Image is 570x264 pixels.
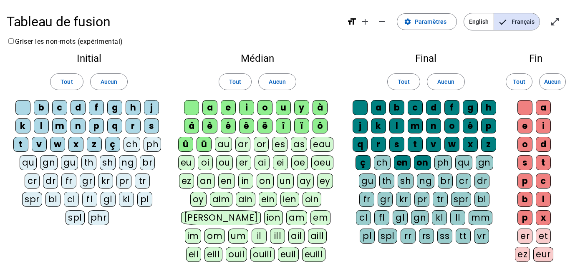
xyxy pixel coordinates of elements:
[474,229,489,244] div: vr
[455,155,472,170] div: qu
[506,73,532,90] button: Tout
[101,192,116,207] div: gl
[438,173,453,189] div: br
[536,137,551,152] div: d
[353,137,368,152] div: q
[401,229,416,244] div: rr
[88,210,109,225] div: phr
[456,173,471,189] div: cr
[277,173,294,189] div: un
[126,118,141,133] div: r
[105,137,120,152] div: ç
[236,192,255,207] div: ain
[379,173,394,189] div: th
[50,73,83,90] button: Tout
[317,173,333,189] div: ey
[286,210,307,225] div: am
[226,247,247,262] div: ouil
[20,155,37,170] div: qu
[451,192,471,207] div: spr
[539,73,566,90] button: Aucun
[536,118,551,133] div: i
[517,173,532,189] div: p
[303,192,322,207] div: oin
[107,118,122,133] div: q
[181,210,261,225] div: [PERSON_NAME]
[291,137,307,152] div: as
[98,173,113,189] div: kr
[13,137,28,152] div: t
[124,137,140,152] div: ch
[219,73,252,90] button: Tout
[178,53,337,63] h2: Médian
[270,229,285,244] div: ill
[68,137,83,152] div: x
[273,155,288,170] div: ei
[15,118,30,133] div: k
[100,155,116,170] div: sh
[517,192,532,207] div: b
[204,229,225,244] div: om
[218,173,235,189] div: en
[294,100,309,115] div: y
[288,229,305,244] div: ail
[427,73,464,90] button: Aucun
[229,77,241,87] span: Tout
[464,13,540,30] mat-button-toggle-group: Language selection
[255,155,270,170] div: ai
[359,173,376,189] div: gu
[32,137,47,152] div: v
[278,247,299,262] div: euil
[185,229,201,244] div: im
[257,100,272,115] div: o
[536,173,551,189] div: c
[276,100,291,115] div: u
[239,100,254,115] div: i
[433,192,448,207] div: tr
[71,118,86,133] div: n
[374,210,389,225] div: fl
[371,118,386,133] div: k
[119,155,136,170] div: ng
[437,77,454,87] span: Aucun
[82,192,97,207] div: fl
[393,210,408,225] div: gl
[463,100,478,115] div: g
[107,100,122,115] div: g
[184,118,199,133] div: â
[377,17,387,27] mat-icon: remove
[536,192,551,207] div: l
[236,155,251,170] div: er
[258,73,296,90] button: Aucun
[197,173,215,189] div: an
[52,118,67,133] div: m
[357,13,373,30] button: Augmenter la taille de la police
[464,13,494,30] span: English
[359,192,374,207] div: fr
[215,137,232,152] div: au
[228,229,248,244] div: um
[481,100,496,115] div: h
[360,229,375,244] div: pl
[40,155,58,170] div: gn
[221,100,236,115] div: e
[517,229,532,244] div: er
[61,173,76,189] div: fr
[34,118,49,133] div: l
[202,100,217,115] div: a
[426,100,441,115] div: d
[71,100,86,115] div: d
[481,137,496,152] div: z
[414,155,431,170] div: on
[126,100,141,115] div: h
[13,53,164,63] h2: Initial
[351,53,502,63] h2: Final
[389,118,404,133] div: l
[179,173,194,189] div: ez
[536,100,551,115] div: a
[533,247,553,262] div: eur
[536,155,551,170] div: t
[257,173,274,189] div: on
[396,192,411,207] div: kr
[89,100,104,115] div: f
